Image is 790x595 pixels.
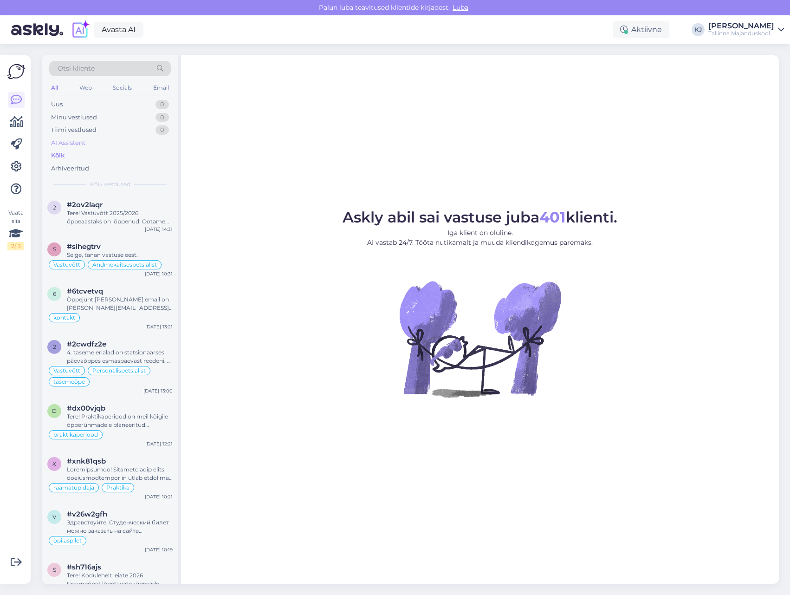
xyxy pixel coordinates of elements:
[51,151,65,160] div: Kõik
[92,262,157,268] span: Andmekaitsespetsialist
[67,412,173,429] div: Tere! Praktikaperiood on meil kõigile õpperühmadele planeeritud praktikakorralduse kavas, mis asu...
[450,3,471,12] span: Luba
[7,242,24,250] div: 2 / 3
[67,348,173,365] div: 4. taseme erialad on statsionaarses päevaõppes esmaspäevast reedeni. 5. taseme esmaõppe ja jätkuõ...
[53,343,56,350] span: 2
[51,100,63,109] div: Uus
[111,82,134,94] div: Socials
[613,21,669,38] div: Aktiivne
[90,180,130,189] span: Kõik vestlused
[78,82,94,94] div: Web
[67,563,101,571] span: #sh716ajs
[145,270,173,277] div: [DATE] 10:31
[145,440,173,447] div: [DATE] 12:21
[49,82,60,94] div: All
[53,204,56,211] span: 2
[53,368,80,373] span: Vastuvõtt
[145,546,173,553] div: [DATE] 10:19
[67,465,173,482] div: Loremipsumdo! Sitametc adip elits doeiusmodtempor in utlab etdol mag aliquaenima minimven. Quisno...
[67,242,101,251] span: #slhegtrv
[155,100,169,109] div: 0
[145,323,173,330] div: [DATE] 13:21
[396,255,563,422] img: No Chat active
[708,22,784,37] a: [PERSON_NAME]Tallinna Majanduskool
[67,518,173,535] div: Здравствуйте! Студенческий билет можно заказать на сайте [DOMAIN_NAME].
[53,290,56,297] span: 6
[106,485,130,490] span: Praktika
[71,20,90,39] img: explore-ai
[53,485,94,490] span: raamatupidaja
[343,208,617,226] span: Askly abil sai vastuse juba klienti.
[708,22,774,30] div: [PERSON_NAME]
[708,30,774,37] div: Tallinna Majanduskool
[51,138,85,148] div: AI Assistent
[53,566,56,573] span: s
[67,571,173,588] div: Tere! Kodulehelt leiate 2026 tasemeõpet lõpetavate rühmade ajakava [URL][DOMAIN_NAME]
[58,64,95,73] span: Otsi kliente
[67,404,105,412] span: #dx00vjqb
[51,164,89,173] div: Arhiveeritud
[67,510,107,518] span: #v26w2gfh
[67,201,103,209] span: #2ov2laqr
[92,368,146,373] span: Personalispetsialist
[155,125,169,135] div: 0
[67,457,106,465] span: #xnk81qsb
[67,287,103,295] span: #6tcvetvq
[53,432,98,438] span: praktikaperiood
[52,460,56,467] span: x
[53,246,56,253] span: s
[7,209,24,250] div: Vaata siia
[67,340,106,348] span: #2cwdfz2e
[145,493,173,500] div: [DATE] 10:21
[53,538,82,543] span: õpilaspilet
[53,315,75,320] span: kontakt
[94,22,143,38] a: Avasta AI
[151,82,171,94] div: Email
[51,125,97,135] div: Tiimi vestlused
[67,209,173,226] div: Tere! Vastuvõtt 2025/2026 õppeaastaks on lõppenud. Ootame teid kandideerima järgmisel aastal! Uue...
[692,23,705,36] div: KJ
[53,262,80,268] span: Vastuvõtt
[145,226,173,233] div: [DATE] 14:31
[539,208,566,226] b: 401
[53,379,85,385] span: tasemeõpe
[52,513,56,520] span: v
[7,63,25,80] img: Askly Logo
[143,387,173,394] div: [DATE] 13:00
[343,228,617,248] p: Iga klient on oluline. AI vastab 24/7. Tööta nutikamalt ja muuda kliendikogemus paremaks.
[51,113,97,122] div: Minu vestlused
[52,407,57,414] span: d
[67,251,173,259] div: Selge, tänan vastuse eest.
[155,113,169,122] div: 0
[67,295,173,312] div: Õppejuht [PERSON_NAME] email on [PERSON_NAME][EMAIL_ADDRESS][DOMAIN_NAME]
